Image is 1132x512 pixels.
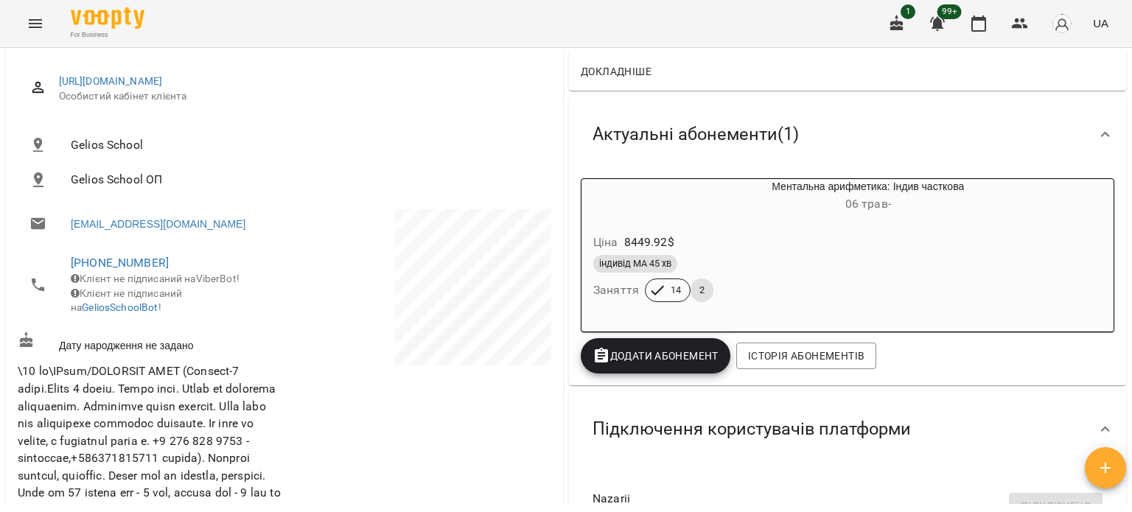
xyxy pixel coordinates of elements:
h6: Ціна [593,232,618,253]
a: [EMAIL_ADDRESS][DOMAIN_NAME] [71,217,245,231]
span: Додати Абонемент [593,347,719,365]
span: Gelios School [71,136,539,154]
span: Nazarii [593,490,1079,508]
span: 06 трав - [845,197,891,211]
a: [URL][DOMAIN_NAME] [59,75,163,87]
a: GeliosSchoolBot [82,301,158,313]
span: UA [1093,15,1108,31]
img: avatar_s.png [1052,13,1072,34]
span: Клієнт не підписаний на ViberBot! [71,273,240,284]
div: Актуальні абонементи(1) [569,97,1126,172]
button: Додати Абонемент [581,338,730,374]
span: 1 [901,4,915,19]
img: Voopty Logo [71,7,144,29]
button: Menu [18,6,53,41]
span: For Business [71,30,144,40]
span: Клієнт не підписаний на ! [71,287,182,314]
div: Підключення користувачів платформи [569,391,1126,467]
button: UA [1087,10,1114,37]
span: індивід МА 45 хв [593,257,677,270]
span: Gelios School ОП [71,171,539,189]
button: Ментальна арифметика: Індив часткова06 трав- Ціна8449.92$індивід МА 45 хвЗаняття142 [581,179,1084,320]
p: 8449.92 $ [624,234,674,251]
span: 14 [662,284,690,297]
h6: Заняття [593,280,639,301]
span: Особистий кабінет клієнта [59,89,539,104]
span: Підключення користувачів платформи [593,418,911,441]
span: Актуальні абонементи ( 1 ) [593,123,799,146]
button: Докладніше [575,58,657,85]
span: 99+ [937,4,962,19]
span: Історія абонементів [748,347,864,365]
div: Ментальна арифметика: Індив часткова [652,179,1084,214]
a: [PHONE_NUMBER] [71,256,169,270]
button: Історія абонементів [736,343,876,369]
div: Ментальна арифметика: Індив часткова [581,179,652,214]
span: Докладніше [581,63,651,80]
div: Дату народження не задано [15,329,284,356]
span: 2 [691,284,713,297]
